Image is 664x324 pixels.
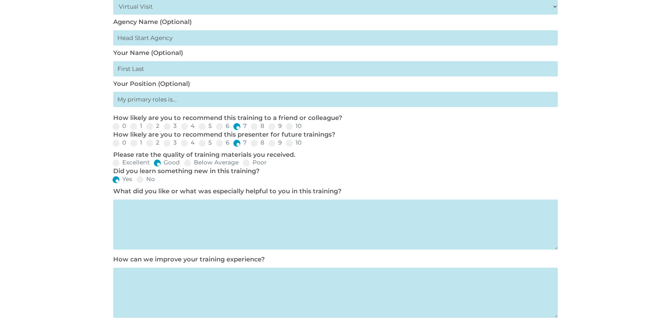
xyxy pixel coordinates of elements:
label: Agency Name (Optional) [113,18,192,26]
label: 9 [268,123,282,129]
label: What did you like or what was especially helpful to you in this training? [113,187,341,195]
p: Did you learn something new in this training? [113,167,554,176]
label: 1 [130,123,142,129]
label: 7 [233,140,247,146]
p: How likely are you to recommend this training to a friend or colleague? [113,114,554,122]
label: 0 [113,140,126,146]
label: No [136,176,155,182]
label: 0 [113,123,126,129]
p: How likely are you to recommend this presenter for future trainings? [113,131,554,139]
label: Below Average [184,160,239,165]
label: Your Name (Optional) [113,49,183,57]
label: 7 [233,123,247,129]
label: 5 [199,140,212,146]
label: 6 [216,123,229,129]
label: Poor [243,160,267,165]
label: 2 [146,123,159,129]
label: 10 [286,140,301,146]
label: 1 [130,140,142,146]
p: Please rate the quality of training materials you received. [113,151,554,159]
label: 5 [199,123,212,129]
label: How can we improve your training experience? [113,256,265,263]
label: 9 [268,140,282,146]
label: 2 [146,140,159,146]
label: Excellent [113,160,150,165]
label: 3 [164,140,177,146]
input: My primary roles is... [113,92,558,107]
label: 3 [164,123,177,129]
label: Good [154,160,180,165]
label: 4 [181,140,194,146]
label: 8 [251,140,264,146]
label: 10 [286,123,301,129]
input: First Last [113,61,558,76]
label: Yes [113,176,132,182]
label: Your Position (Optional) [113,80,190,88]
label: 8 [251,123,264,129]
label: 6 [216,140,229,146]
label: 4 [181,123,194,129]
input: Head Start Agency [113,30,558,46]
